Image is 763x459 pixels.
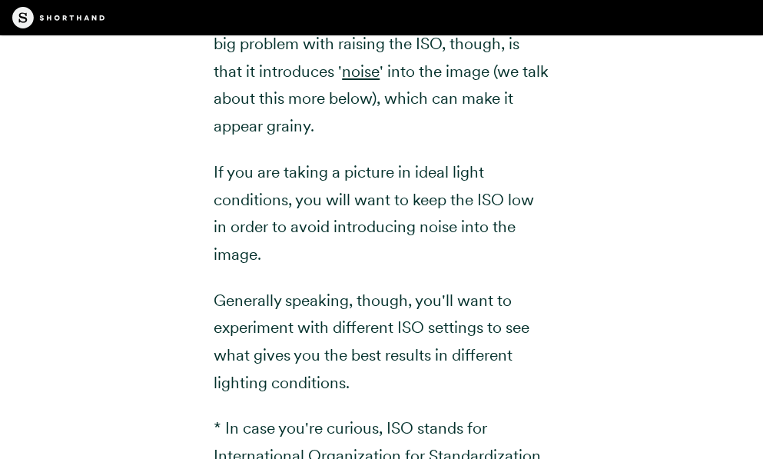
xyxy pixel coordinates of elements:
[214,158,549,268] p: If you are taking a picture in ideal light conditions, you will want to keep the ISO low in order...
[214,287,549,397] p: Generally speaking, though, you'll want to experiment with different ISO settings to see what giv...
[342,62,380,81] a: noise
[12,7,104,28] img: The Craft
